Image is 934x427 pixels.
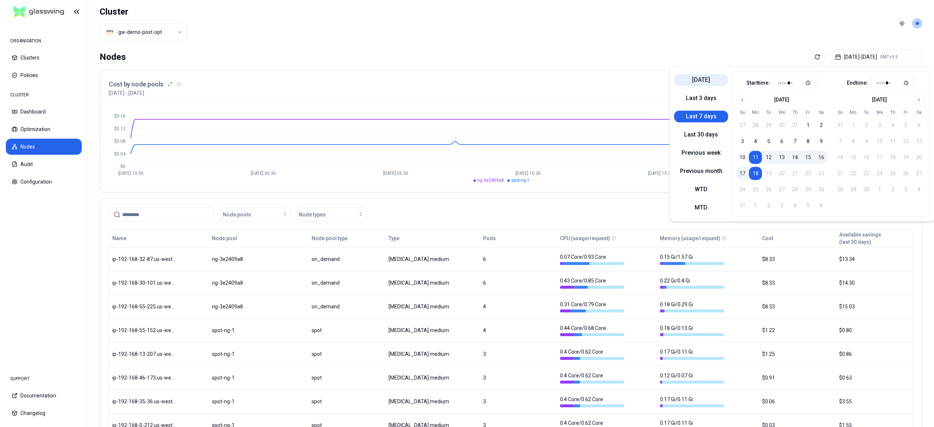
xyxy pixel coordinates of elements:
[762,374,833,381] div: $0.91
[815,109,828,116] th: Saturday
[839,303,910,310] div: $15.03
[312,279,382,286] div: on_demand
[212,398,276,405] div: spot-ng-1
[775,119,788,132] button: 30
[847,80,868,85] label: End time:
[483,398,553,405] div: 3
[829,50,922,64] button: [DATE]-[DATE]GMT+5.5
[389,303,476,310] div: t3.medium
[762,231,773,246] button: Cost
[847,109,860,116] th: Monday
[880,54,898,60] span: GMT+5.5
[802,135,815,148] button: 8
[674,165,728,177] button: Previous month
[389,255,476,263] div: t3.medium
[389,279,476,286] div: t3.medium
[112,303,177,310] div: ip-192-168-55-225.us-west-1.compute.internal
[114,151,126,157] tspan: $0.04
[775,151,788,164] button: 13
[6,67,82,83] button: Policies
[114,126,126,131] tspan: $0.12
[762,255,833,263] div: $8.33
[674,202,728,213] button: MTD
[762,303,833,310] div: $8.33
[872,96,887,103] div: [DATE]
[312,398,382,405] div: spot
[109,79,163,89] h3: Cost by node pools
[736,119,749,132] button: 27
[839,279,910,286] div: $14.30
[762,350,833,358] div: $1.25
[660,301,724,312] div: 0.18 Gi / 0.29 Gi
[560,301,624,312] div: 0.31 Core / 0.79 Core
[483,231,496,246] button: Pods
[762,109,775,116] th: Tuesday
[660,396,724,407] div: 0.17 Gi / 0.11 Gi
[839,231,881,246] div: Available savings (last 30 days)
[660,372,724,384] div: 0.12 Gi / 0.07 Gi
[762,398,833,405] div: $0.06
[112,255,177,263] div: ip-192-168-32-87.us-west-1.compute.internal
[802,109,815,116] th: Friday
[560,231,610,246] button: CPU (usage/request)
[660,348,724,360] div: 0.17 Gi / 0.11 Gi
[834,109,847,116] th: Sunday
[736,151,749,164] button: 10
[112,350,177,358] div: ip-192-168-13-207.us-west-1.compute.internal
[660,253,724,265] div: 0.15 Gi / 1.57 Gi
[477,178,504,183] span: ng-3e2409a8
[483,279,553,286] div: 6
[660,231,720,246] button: Memory (usage/request)
[389,350,476,358] div: t3.medium
[389,398,476,405] div: t3.medium
[775,135,788,148] button: 6
[736,109,749,116] th: Sunday
[839,374,910,381] div: $0.63
[736,167,749,180] button: 17
[802,119,815,132] button: 1
[674,129,728,141] button: Last 30 days
[299,211,326,218] span: Node types
[109,89,144,97] p: [DATE] - [DATE]
[802,151,815,164] button: 15
[560,372,624,384] div: 0.4 Core / 0.62 Core
[746,80,770,85] label: Start time:
[483,327,553,334] div: 4
[749,167,762,180] button: 18
[511,178,530,183] span: spot-ng-1
[762,151,775,164] button: 12
[212,350,276,358] div: spot-ng-1
[212,279,276,286] div: ng-3e2409a8
[648,171,673,176] tspan: [DATE] 15:30
[912,109,926,116] th: Saturday
[560,253,624,265] div: 0.07 Core / 0.93 Core
[100,50,126,64] div: Nodes
[118,171,143,176] tspan: [DATE] 19:30
[120,164,126,169] tspan: $0
[100,6,187,18] h1: Cluster
[6,34,82,48] div: ORGANISATION
[223,211,251,218] span: Node pools
[112,279,177,286] div: ip-192-168-30-101.us-west-1.compute.internal
[674,111,728,122] button: Last 7 days
[212,374,276,381] div: spot-ng-1
[6,372,82,386] div: SUPPORT
[483,374,553,381] div: 3
[296,207,366,222] button: Node types
[251,171,276,176] tspan: [DATE] 00:30
[114,114,126,119] tspan: $0.16
[899,109,912,116] th: Friday
[815,135,828,148] button: 9
[749,151,762,164] button: 11
[6,174,82,190] button: Configuration
[660,324,724,336] div: 0.18 Gi / 0.13 Gi
[674,92,728,104] button: Last 3 days
[560,396,624,407] div: 0.4 Core / 0.62 Core
[815,151,828,164] button: 16
[839,398,910,405] div: $3.55
[762,279,833,286] div: $8.33
[312,374,382,381] div: spot
[560,324,624,336] div: 0.44 Core / 0.68 Core
[483,350,553,358] div: 3
[775,109,788,116] th: Wednesday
